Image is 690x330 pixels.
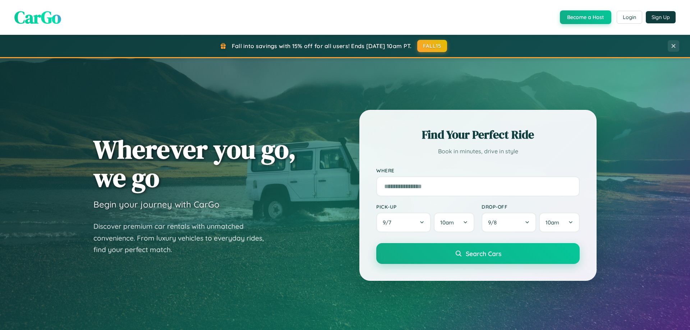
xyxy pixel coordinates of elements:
[376,243,580,264] button: Search Cars
[376,127,580,143] h2: Find Your Perfect Ride
[646,11,676,23] button: Sign Up
[482,213,536,232] button: 9/8
[376,167,580,173] label: Where
[488,219,500,226] span: 9 / 8
[14,5,61,29] span: CarGo
[376,213,431,232] button: 9/7
[93,135,296,192] h1: Wherever you go, we go
[383,219,395,226] span: 9 / 7
[539,213,580,232] button: 10am
[93,199,220,210] h3: Begin your journey with CarGo
[417,40,447,52] button: FALL15
[434,213,474,232] button: 10am
[546,219,559,226] span: 10am
[440,219,454,226] span: 10am
[617,11,642,24] button: Login
[93,220,273,256] p: Discover premium car rentals with unmatched convenience. From luxury vehicles to everyday rides, ...
[376,204,474,210] label: Pick-up
[376,146,580,157] p: Book in minutes, drive in style
[482,204,580,210] label: Drop-off
[466,250,501,257] span: Search Cars
[232,42,412,50] span: Fall into savings with 15% off for all users! Ends [DATE] 10am PT.
[560,10,611,24] button: Become a Host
